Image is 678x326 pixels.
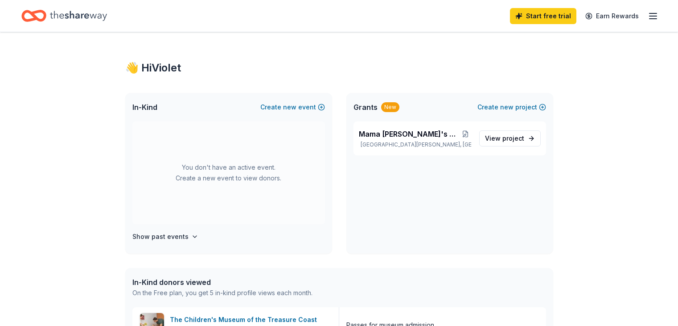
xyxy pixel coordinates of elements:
span: In-Kind [132,102,157,113]
span: project [502,134,524,142]
div: On the Free plan, you get 5 in-kind profile views each month. [132,288,312,298]
div: You don't have an active event. Create a new event to view donors. [132,121,325,224]
div: The Children's Museum of the Treasure Coast [170,314,321,325]
button: Createnewevent [260,102,325,113]
span: new [500,102,514,113]
button: Show past events [132,231,198,242]
button: Createnewproject [477,102,546,113]
span: Grants [353,102,378,113]
a: Start free trial [510,8,576,24]
span: Mama [PERSON_NAME]'s Kitchen Fund [359,129,459,139]
p: [GEOGRAPHIC_DATA][PERSON_NAME], [GEOGRAPHIC_DATA] [359,141,472,148]
span: View [485,133,524,144]
h4: Show past events [132,231,189,242]
div: 👋 Hi Violet [125,61,553,75]
div: In-Kind donors viewed [132,277,312,288]
span: new [283,102,296,113]
a: View project [479,130,541,146]
a: Earn Rewards [580,8,644,24]
a: Home [21,5,107,26]
div: New [381,102,399,112]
